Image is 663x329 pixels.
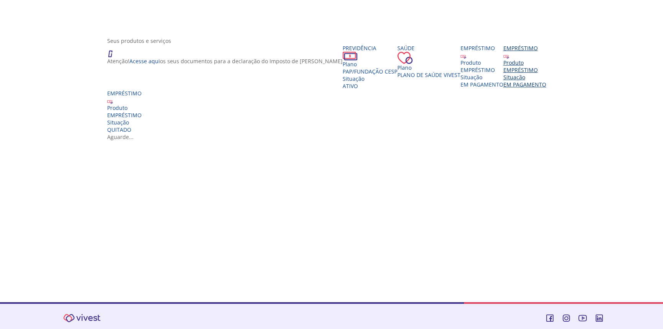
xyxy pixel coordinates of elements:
a: Saúde PlanoPlano de Saúde VIVEST [397,44,461,79]
img: Vivest [59,309,105,327]
img: ico_dinheiro.png [343,52,358,61]
div: Produto [503,59,546,66]
span: QUITADO [107,126,131,133]
span: EM PAGAMENTO [503,81,546,88]
div: Situação [343,75,397,82]
img: ico_emprestimo.svg [503,53,509,59]
div: EMPRÉSTIMO [107,111,142,119]
p: Atenção! os seus documentos para a declaração do Imposto de [PERSON_NAME] [107,57,343,65]
div: Situação [107,119,142,126]
span: Plano de Saúde VIVEST [397,71,461,79]
div: Produto [107,104,142,111]
section: <span lang="en" dir="ltr">IFrameProdutos</span> [107,148,562,288]
div: Situação [503,74,546,81]
div: Previdência [343,44,397,52]
img: ico_emprestimo.svg [461,53,466,59]
section: <span lang="en" dir="ltr">ProdutosCard</span> [107,37,562,141]
div: Produto [461,59,503,66]
div: Seus produtos e serviços [107,37,562,44]
a: Previdência PlanoPAP/Fundação CESP SituaçãoAtivo [343,44,397,90]
div: Situação [461,74,503,81]
a: Empréstimo Produto EMPRÉSTIMO Situação EM PAGAMENTO [461,44,503,88]
a: Empréstimo Produto EMPRÉSTIMO Situação QUITADO [107,90,142,133]
span: PAP/Fundação CESP [343,68,397,75]
div: Empréstimo [461,44,503,52]
span: Ativo [343,82,358,90]
img: ico_coracao.png [397,52,413,64]
div: Empréstimo [503,44,546,52]
div: EMPRÉSTIMO [461,66,503,74]
img: Logo Previc [116,310,156,318]
div: EMPRÉSTIMO [503,66,546,74]
iframe: Iframe [107,148,562,286]
div: Saúde [397,44,461,52]
div: Plano [343,61,397,68]
img: ico_emprestimo.svg [107,98,113,104]
div: Aguarde... [107,133,562,141]
img: ico_atencao.png [107,44,120,57]
a: Empréstimo Produto EMPRÉSTIMO Situação EM PAGAMENTO [503,44,546,88]
span: EM PAGAMENTO [461,81,503,88]
a: Acesse aqui [129,57,160,65]
div: Empréstimo [107,90,142,97]
div: Plano [397,64,461,71]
